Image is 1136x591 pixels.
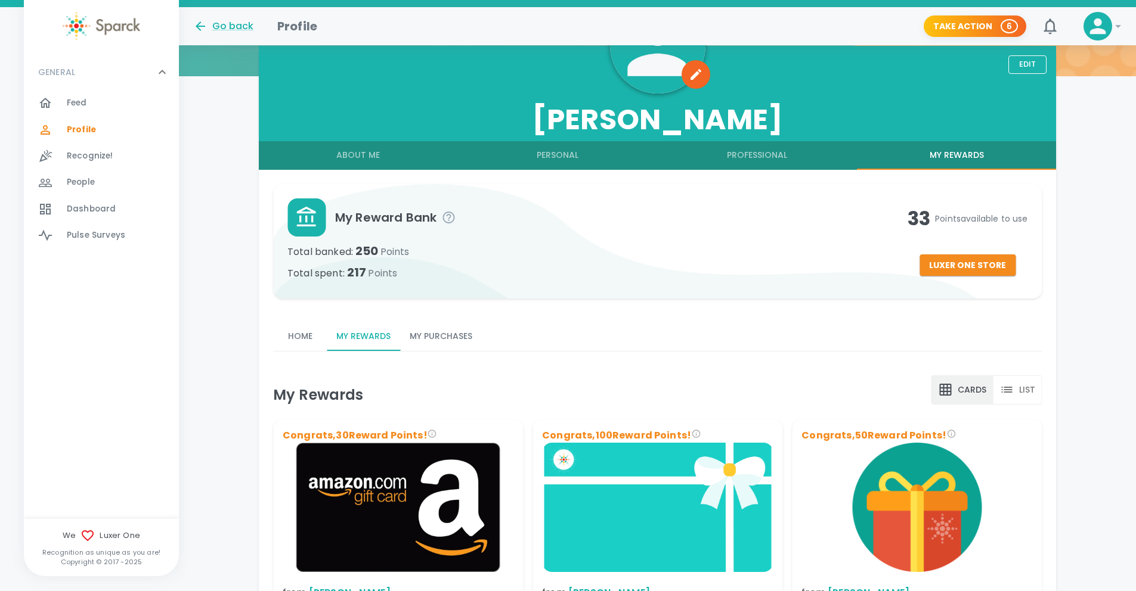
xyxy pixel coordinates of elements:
[658,141,857,170] button: Professional
[193,19,253,33] button: Go back
[259,103,1057,136] h3: [PERSON_NAME]
[24,54,179,90] div: GENERAL
[38,66,75,78] p: GENERAL
[273,322,327,351] button: Home
[287,241,908,260] p: Total banked :
[380,245,409,259] span: Points
[542,428,773,442] p: Congrats, 100 Reward Points!
[801,428,1032,442] p: Congrats, 50 Reward Points!
[24,528,179,543] span: We Luxer One
[259,141,458,170] button: About Me
[24,90,179,116] a: Feed
[1007,20,1012,32] p: 6
[935,213,1027,225] span: Points available to use
[542,442,773,572] img: Brand logo
[335,208,908,227] span: My Reward Bank
[24,90,179,253] div: GENERAL
[277,17,317,36] h1: Profile
[287,263,908,282] p: Total spent :
[67,176,95,188] span: People
[908,207,1028,231] h4: 33
[400,322,482,351] button: My Purchases
[24,169,179,195] a: People
[63,12,140,40] img: Sparck logo
[368,266,397,280] span: Points
[283,442,513,572] img: Brand logo
[691,428,701,438] svg: Congrats on your reward! You can either redeem the total reward points for something else with th...
[327,322,400,351] button: My Rewards
[428,428,437,438] svg: Congrats on your reward! You can either redeem the total reward points for something else with th...
[24,117,179,143] a: Profile
[24,548,179,557] p: Recognition as unique as you are!
[24,12,179,40] a: Sparck logo
[946,428,956,438] svg: Congrats on your reward! You can either redeem the total reward points for something else with th...
[273,385,364,404] h5: My Rewards
[355,242,409,259] span: 250
[283,428,513,442] p: Congrats, 30 Reward Points!
[67,229,125,241] span: Pulse Surveys
[67,97,87,109] span: Feed
[924,15,1026,38] button: Take Action 6
[920,254,1016,276] button: Luxer One Store
[1008,55,1047,74] button: Edit
[24,222,179,248] a: Pulse Surveys
[347,264,397,281] span: 217
[67,124,96,136] span: Profile
[24,196,179,222] a: Dashboard
[67,150,113,162] span: Recognize!
[273,322,1042,351] div: rewards-tabs
[801,442,1032,572] img: Brand logo
[931,375,993,405] button: cards
[24,557,179,567] p: Copyright © 2017 - 2025
[857,141,1056,170] button: My Rewards
[67,203,116,215] span: Dashboard
[992,375,1042,405] button: list
[931,375,1042,405] div: text alignment
[458,141,657,170] button: Personal
[259,141,1057,170] div: full width tabs
[24,143,179,169] a: Recognize!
